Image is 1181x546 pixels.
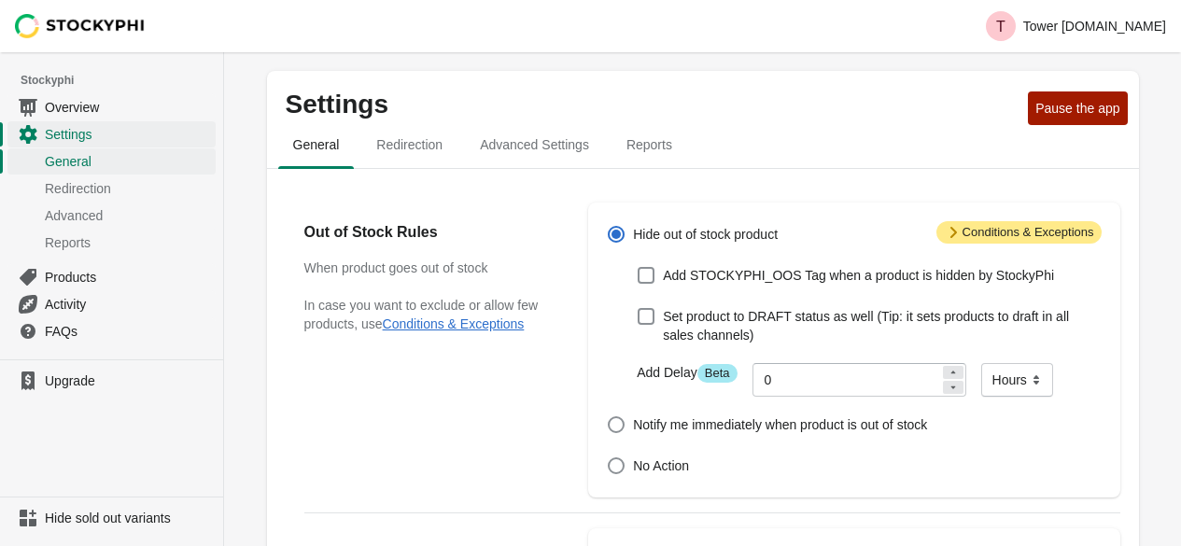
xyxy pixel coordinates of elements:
[45,233,212,252] span: Reports
[465,128,604,161] span: Advanced Settings
[304,221,552,244] h2: Out of Stock Rules
[608,120,691,169] button: reports
[663,307,1101,344] span: Set product to DRAFT status as well (Tip: it sets products to draft in all sales channels)
[936,221,1102,244] span: Conditions & Exceptions
[45,206,212,225] span: Advanced
[358,120,461,169] button: redirection
[361,128,457,161] span: Redirection
[45,509,212,527] span: Hide sold out variants
[7,93,216,120] a: Overview
[278,128,355,161] span: General
[637,363,737,383] label: Add Delay
[45,152,212,171] span: General
[1035,101,1119,116] span: Pause the app
[7,202,216,229] a: Advanced
[7,120,216,147] a: Settings
[7,505,216,531] a: Hide sold out variants
[7,368,216,394] a: Upgrade
[7,175,216,202] a: Redirection
[633,225,778,244] span: Hide out of stock product
[7,290,216,317] a: Activity
[45,125,212,144] span: Settings
[7,317,216,344] a: FAQs
[7,147,216,175] a: General
[1028,91,1127,125] button: Pause the app
[612,128,687,161] span: Reports
[633,415,927,434] span: Notify me immediately when product is out of stock
[663,266,1054,285] span: Add STOCKYPHI_OOS Tag when a product is hidden by StockyPhi
[45,98,212,117] span: Overview
[274,120,359,169] button: general
[304,296,552,333] p: In case you want to exclude or allow few products, use
[7,263,216,290] a: Products
[1023,19,1166,34] p: Tower [DOMAIN_NAME]
[286,90,1021,119] p: Settings
[15,14,146,38] img: Stockyphi
[996,19,1005,35] text: T
[986,11,1016,41] span: Avatar with initials T
[45,295,212,314] span: Activity
[633,456,689,475] span: No Action
[21,71,223,90] span: Stockyphi
[45,371,212,390] span: Upgrade
[978,7,1174,45] button: Avatar with initials TTower [DOMAIN_NAME]
[304,259,552,277] h3: When product goes out of stock
[461,120,608,169] button: Advanced settings
[697,364,738,383] span: Beta
[45,268,212,287] span: Products
[45,322,212,341] span: FAQs
[383,316,525,331] button: Conditions & Exceptions
[45,179,212,198] span: Redirection
[7,229,216,256] a: Reports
